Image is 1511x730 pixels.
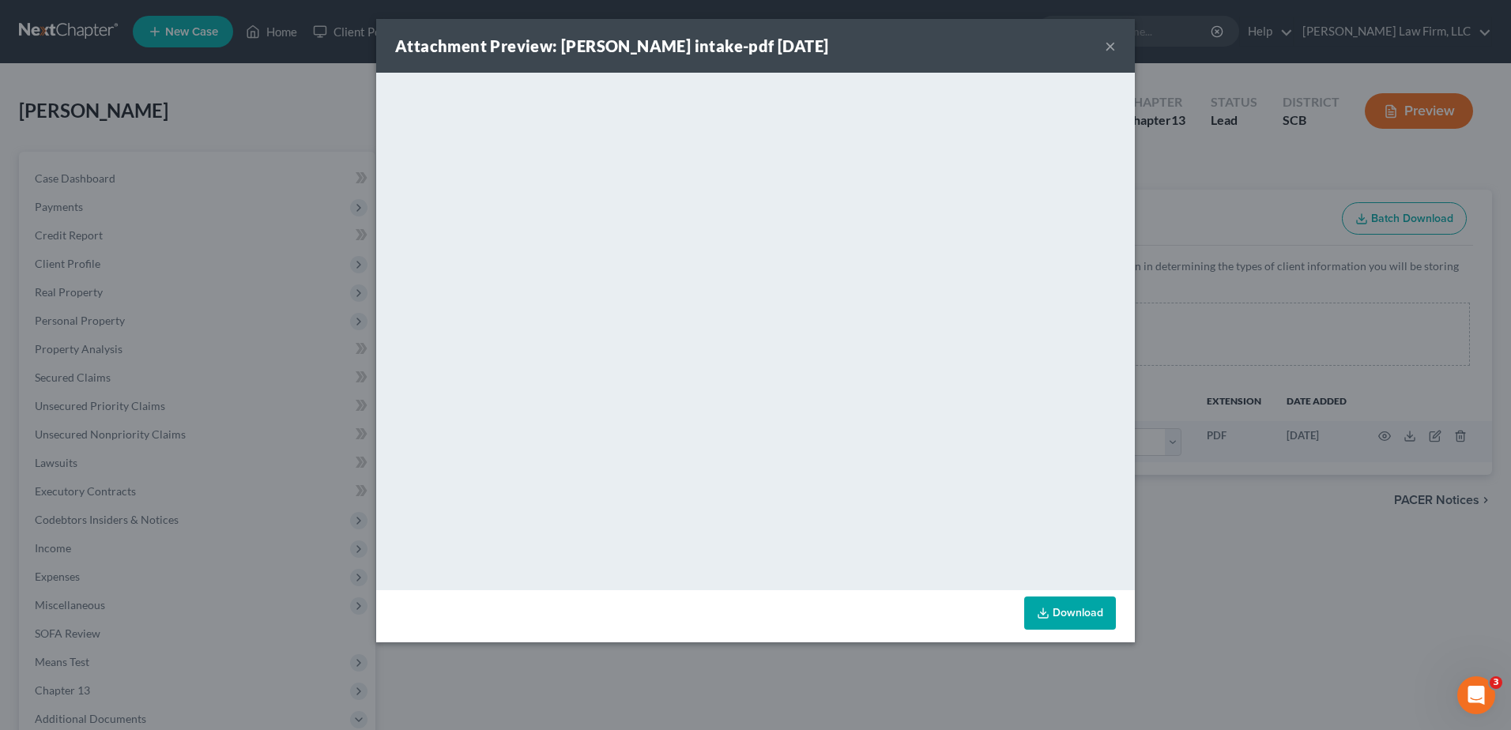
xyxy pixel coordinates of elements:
[1490,676,1502,689] span: 3
[395,36,828,55] strong: Attachment Preview: [PERSON_NAME] intake-pdf [DATE]
[1105,36,1116,55] button: ×
[1457,676,1495,714] iframe: Intercom live chat
[1024,596,1116,630] a: Download
[376,73,1135,586] iframe: <object ng-attr-data='[URL][DOMAIN_NAME]' type='application/pdf' width='100%' height='650px'></ob...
